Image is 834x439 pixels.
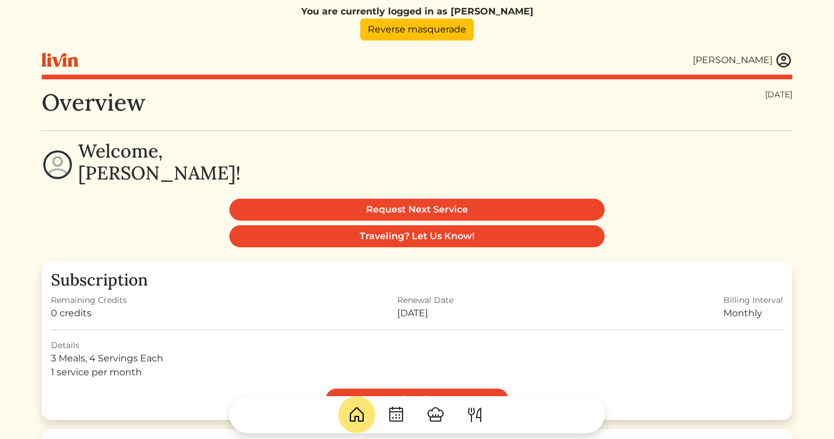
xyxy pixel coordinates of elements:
[723,294,783,306] div: Billing Interval
[42,149,74,181] img: profile-circle-6dcd711754eaac681cb4e5fa6e5947ecf152da99a3a386d1f417117c42b37ef2.svg
[348,405,366,424] img: House-9bf13187bcbb5817f509fe5e7408150f90897510c4275e13d0d5fca38e0b5951.svg
[51,306,127,320] div: 0 credits
[229,225,605,247] a: Traveling? Let Us Know!
[42,53,78,67] img: livin-logo-a0d97d1a881af30f6274990eb6222085a2533c92bbd1e4f22c21b4f0d0e3210c.svg
[397,294,453,306] div: Renewal Date
[51,270,783,290] h3: Subscription
[51,365,783,379] div: 1 service per month
[775,52,792,69] img: user_account-e6e16d2ec92f44fc35f99ef0dc9cddf60790bfa021a6ecb1c896eb5d2907b31c.svg
[397,306,453,320] div: [DATE]
[229,199,605,221] a: Request Next Service
[78,140,240,185] h2: Welcome, [PERSON_NAME]!
[466,405,484,424] img: ForkKnife-55491504ffdb50bab0c1e09e7649658475375261d09fd45db06cec23bce548bf.svg
[387,405,405,424] img: CalendarDots-5bcf9d9080389f2a281d69619e1c85352834be518fbc73d9501aef674afc0d57.svg
[765,89,792,101] div: [DATE]
[51,339,783,352] div: Details
[426,405,445,424] img: ChefHat-a374fb509e4f37eb0702ca99f5f64f3b6956810f32a249b33092029f8484b388.svg
[51,294,127,306] div: Remaining Credits
[360,19,474,41] a: Reverse masquerade
[723,306,783,320] div: Monthly
[693,53,773,67] div: [PERSON_NAME]
[42,89,145,116] h1: Overview
[51,352,783,365] div: 3 Meals, 4 Servings Each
